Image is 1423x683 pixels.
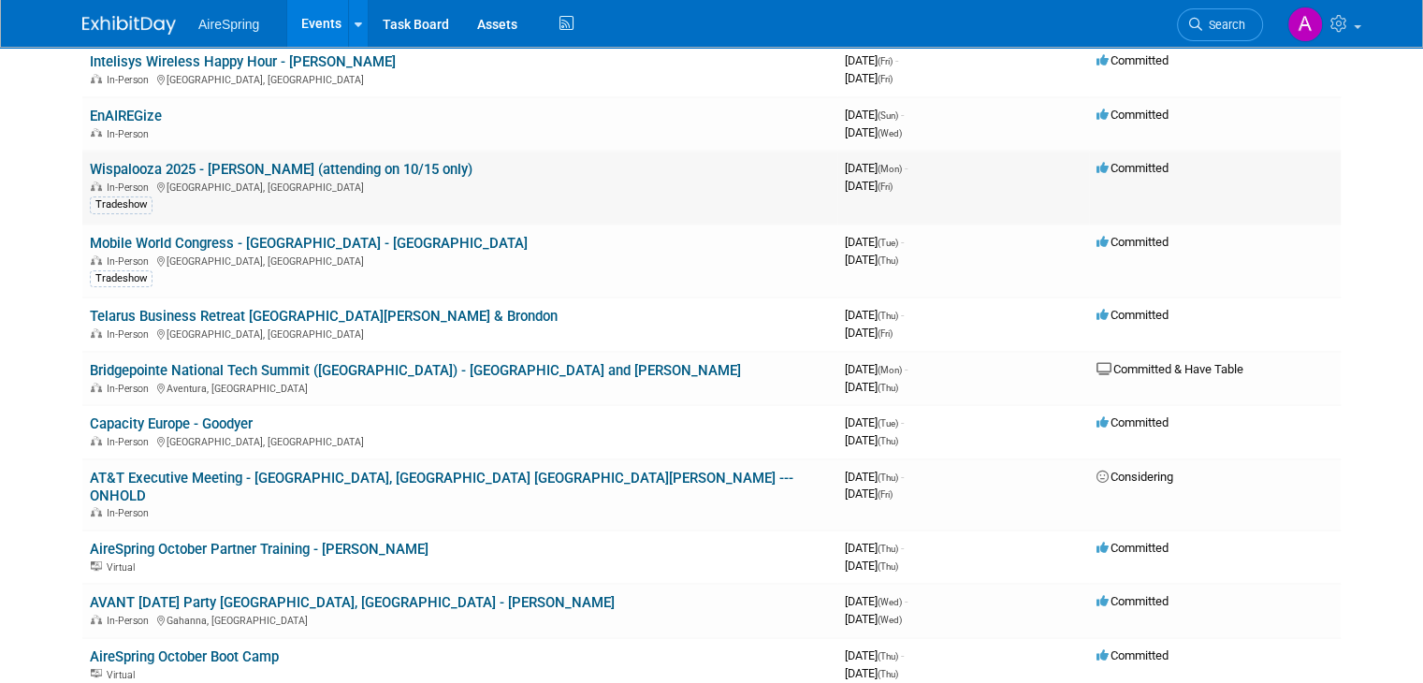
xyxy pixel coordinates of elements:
[878,110,898,121] span: (Sun)
[878,418,898,429] span: (Tue)
[90,594,615,611] a: AVANT [DATE] Party [GEOGRAPHIC_DATA], [GEOGRAPHIC_DATA] - [PERSON_NAME]
[845,559,898,573] span: [DATE]
[91,74,102,83] img: In-Person Event
[878,311,898,321] span: (Thu)
[90,380,830,395] div: Aventura, [GEOGRAPHIC_DATA]
[845,487,893,501] span: [DATE]
[90,270,152,287] div: Tradeshow
[90,179,830,194] div: [GEOGRAPHIC_DATA], [GEOGRAPHIC_DATA]
[878,238,898,248] span: (Tue)
[90,108,162,124] a: EnAIREGize
[845,362,908,376] span: [DATE]
[91,128,102,138] img: In-Person Event
[845,380,898,394] span: [DATE]
[845,125,902,139] span: [DATE]
[845,161,908,175] span: [DATE]
[878,597,902,607] span: (Wed)
[901,108,904,122] span: -
[91,255,102,265] img: In-Person Event
[901,235,904,249] span: -
[90,415,253,432] a: Capacity Europe - Goodyer
[91,615,102,624] img: In-Person Event
[845,594,908,608] span: [DATE]
[90,196,152,213] div: Tradeshow
[878,74,893,84] span: (Fri)
[845,71,893,85] span: [DATE]
[845,415,904,429] span: [DATE]
[107,128,154,140] span: In-Person
[878,365,902,375] span: (Mon)
[878,182,893,192] span: (Fri)
[845,666,898,680] span: [DATE]
[1096,362,1243,376] span: Committed & Have Table
[878,651,898,661] span: (Thu)
[107,507,154,519] span: In-Person
[90,326,830,341] div: [GEOGRAPHIC_DATA], [GEOGRAPHIC_DATA]
[845,235,904,249] span: [DATE]
[1096,541,1169,555] span: Committed
[845,612,902,626] span: [DATE]
[878,472,898,483] span: (Thu)
[878,56,893,66] span: (Fri)
[1096,308,1169,322] span: Committed
[845,648,904,662] span: [DATE]
[1096,594,1169,608] span: Committed
[107,436,154,448] span: In-Person
[878,669,898,679] span: (Thu)
[1202,18,1245,32] span: Search
[107,561,140,574] span: Virtual
[845,108,904,122] span: [DATE]
[845,326,893,340] span: [DATE]
[107,383,154,395] span: In-Person
[895,53,898,67] span: -
[845,470,904,484] span: [DATE]
[878,164,902,174] span: (Mon)
[91,507,102,516] img: In-Person Event
[90,470,793,504] a: AT&T Executive Meeting - [GEOGRAPHIC_DATA], [GEOGRAPHIC_DATA] [GEOGRAPHIC_DATA][PERSON_NAME] --- ...
[845,433,898,447] span: [DATE]
[198,17,259,32] span: AireSpring
[1096,161,1169,175] span: Committed
[90,362,741,379] a: Bridgepointe National Tech Summit ([GEOGRAPHIC_DATA]) - [GEOGRAPHIC_DATA] and [PERSON_NAME]
[845,53,898,67] span: [DATE]
[878,255,898,266] span: (Thu)
[901,541,904,555] span: -
[107,74,154,86] span: In-Person
[901,308,904,322] span: -
[90,541,428,558] a: AireSpring October Partner Training - [PERSON_NAME]
[90,253,830,268] div: [GEOGRAPHIC_DATA], [GEOGRAPHIC_DATA]
[107,328,154,341] span: In-Person
[905,594,908,608] span: -
[107,669,140,681] span: Virtual
[878,544,898,554] span: (Thu)
[845,179,893,193] span: [DATE]
[901,470,904,484] span: -
[905,161,908,175] span: -
[1177,8,1263,41] a: Search
[90,308,558,325] a: Telarus Business Retreat [GEOGRAPHIC_DATA][PERSON_NAME] & Brondon
[90,53,396,70] a: Intelisys Wireless Happy Hour - [PERSON_NAME]
[1096,648,1169,662] span: Committed
[91,383,102,392] img: In-Person Event
[1096,235,1169,249] span: Committed
[1287,7,1323,42] img: Angie Handal
[90,235,528,252] a: Mobile World Congress - [GEOGRAPHIC_DATA] - [GEOGRAPHIC_DATA]
[107,182,154,194] span: In-Person
[845,308,904,322] span: [DATE]
[90,161,472,178] a: Wispalooza 2025 - [PERSON_NAME] (attending on 10/15 only)
[107,255,154,268] span: In-Person
[878,489,893,500] span: (Fri)
[845,541,904,555] span: [DATE]
[845,253,898,267] span: [DATE]
[82,16,176,35] img: ExhibitDay
[91,436,102,445] img: In-Person Event
[878,328,893,339] span: (Fri)
[901,415,904,429] span: -
[1096,108,1169,122] span: Committed
[90,71,830,86] div: [GEOGRAPHIC_DATA], [GEOGRAPHIC_DATA]
[91,669,102,678] img: Virtual Event
[91,561,102,571] img: Virtual Event
[91,182,102,191] img: In-Person Event
[1096,470,1173,484] span: Considering
[90,612,830,627] div: Gahanna, [GEOGRAPHIC_DATA]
